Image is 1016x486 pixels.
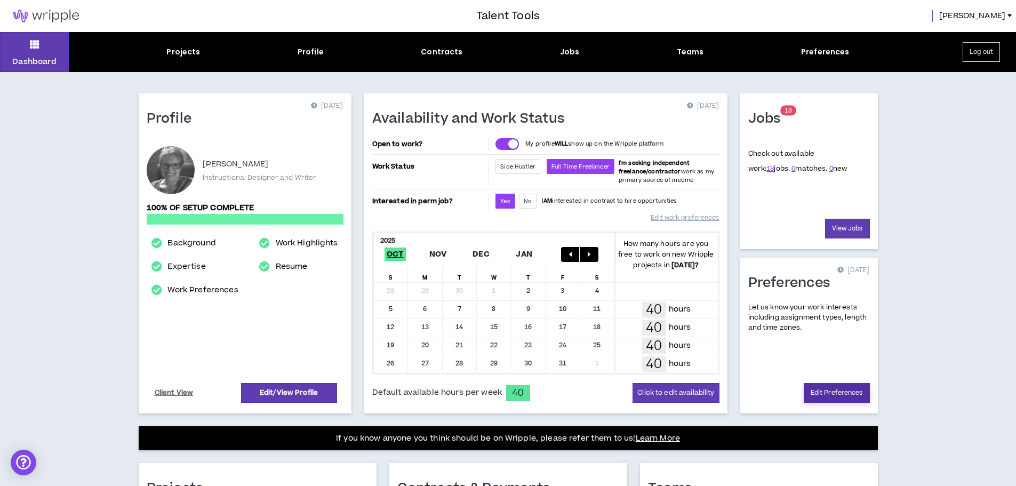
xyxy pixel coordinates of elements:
p: [DATE] [687,101,719,111]
span: Dec [470,248,492,261]
span: [PERSON_NAME] [939,10,1005,22]
span: No [524,197,532,205]
p: Instructional Designer and Writer [203,173,317,182]
div: Open Intercom Messenger [11,450,36,475]
span: Yes [500,197,510,205]
div: S [580,266,615,282]
div: Teams [677,46,704,58]
div: F [546,266,580,282]
p: Dashboard [12,56,57,67]
a: Learn More [636,433,680,444]
div: W [477,266,511,282]
p: hours [669,322,691,333]
p: Work Status [372,159,487,174]
a: Background [167,237,215,250]
a: Edit/View Profile [241,383,337,403]
a: Work Preferences [167,284,238,297]
span: Nov [427,248,449,261]
b: 2025 [380,236,396,245]
p: hours [669,304,691,315]
a: Edit Preferences [804,383,870,403]
p: 100% of setup complete [147,202,343,214]
span: 1 [785,106,788,115]
p: Let us know your work interests including assignment types, length and time zones. [748,302,870,333]
span: matches. [791,164,827,173]
b: [DATE] ? [671,260,699,270]
p: hours [669,340,691,352]
strong: WILL [555,140,569,148]
div: Contracts [421,46,462,58]
p: If you know anyone you think should be on Wripple, please refer them to us! [336,432,680,445]
div: Profile [298,46,324,58]
a: Edit work preferences [651,209,719,227]
sup: 18 [780,106,796,116]
b: I'm seeking independent freelance/contractor [619,159,690,176]
button: Click to edit availability [633,383,719,403]
p: [DATE] [837,265,869,276]
div: T [443,266,477,282]
div: Preferences [801,46,850,58]
a: 0 [791,164,795,173]
span: work as my primary source of income [619,159,714,184]
div: T [511,266,546,282]
span: new [829,164,847,173]
button: Log out [963,42,1000,62]
p: Open to work? [372,140,487,148]
h1: Profile [147,110,200,128]
p: [DATE] [311,101,343,111]
h3: Talent Tools [476,8,540,24]
p: [PERSON_NAME] [203,158,269,171]
a: Work Highlights [276,237,338,250]
span: Oct [385,248,406,261]
div: S [374,266,409,282]
div: Jobs [560,46,580,58]
h1: Availability and Work Status [372,110,573,128]
a: 0 [829,164,833,173]
div: M [408,266,443,282]
a: View Jobs [825,219,870,238]
p: My profile show up on the Wripple platform [525,140,663,148]
span: Jan [514,248,534,261]
a: 18 [766,164,774,173]
a: Client View [153,384,195,402]
a: Resume [276,260,308,273]
h1: Jobs [748,110,789,128]
p: How many hours are you free to work on new Wripple projects in [614,238,718,270]
div: Valerie G. [147,146,195,194]
p: I interested in contract to hire opportunities [542,197,677,205]
span: Side Hustler [500,163,535,171]
h1: Preferences [748,275,838,292]
strong: AM [543,197,552,205]
div: Projects [166,46,200,58]
span: Default available hours per week [372,387,502,399]
p: Check out available work: [748,149,847,173]
p: Interested in perm job? [372,194,487,209]
span: jobs. [766,164,790,173]
span: 8 [788,106,792,115]
a: Expertise [167,260,205,273]
p: hours [669,358,691,370]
